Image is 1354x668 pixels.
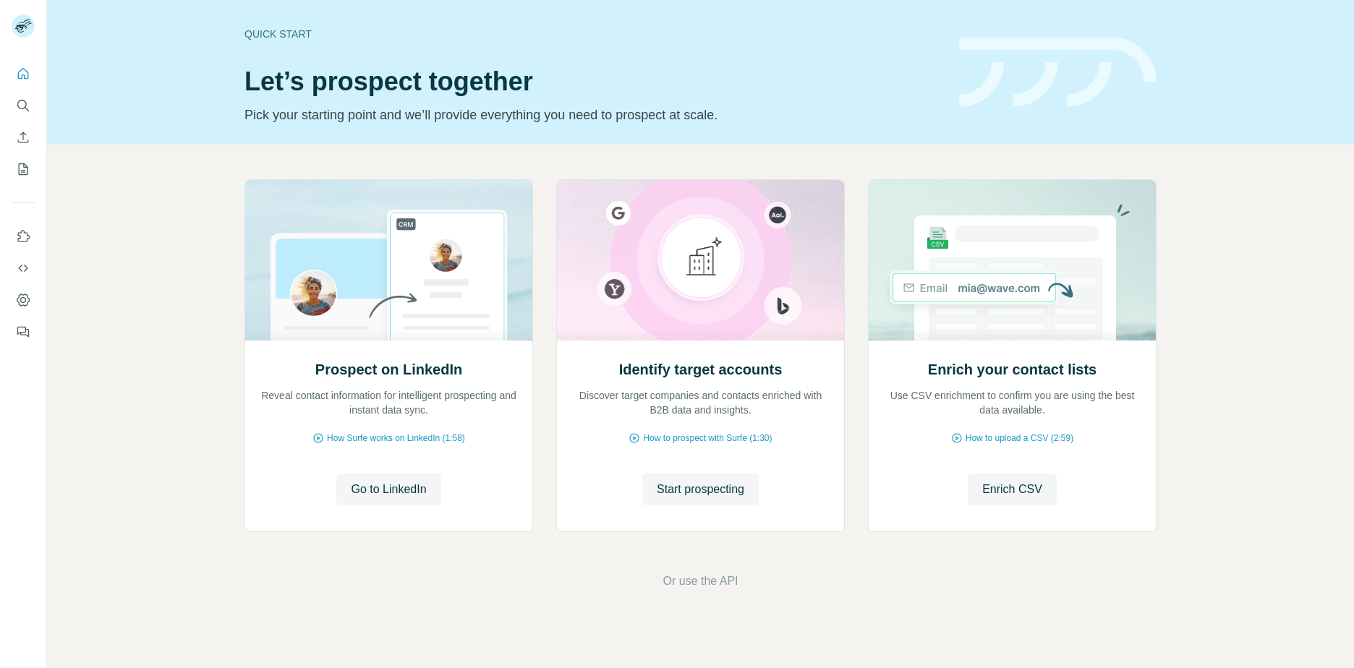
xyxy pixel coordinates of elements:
[883,388,1141,417] p: Use CSV enrichment to confirm you are using the best data available.
[336,474,440,505] button: Go to LinkedIn
[571,388,830,417] p: Discover target companies and contacts enriched with B2B data and insights.
[12,255,35,281] button: Use Surfe API
[868,180,1157,341] img: Enrich your contact lists
[982,481,1042,498] span: Enrich CSV
[928,359,1097,380] h2: Enrich your contact lists
[12,93,35,119] button: Search
[351,481,426,498] span: Go to LinkedIn
[12,156,35,182] button: My lists
[959,38,1157,108] img: banner
[260,388,518,417] p: Reveal contact information for intelligent prospecting and instant data sync.
[12,124,35,150] button: Enrich CSV
[244,27,942,41] div: Quick start
[643,432,772,445] span: How to prospect with Surfe (1:30)
[12,319,35,345] button: Feedback
[657,481,744,498] span: Start prospecting
[244,105,942,125] p: Pick your starting point and we’ll provide everything you need to prospect at scale.
[968,474,1057,505] button: Enrich CSV
[12,223,35,249] button: Use Surfe on LinkedIn
[619,359,783,380] h2: Identify target accounts
[966,432,1073,445] span: How to upload a CSV (2:59)
[12,287,35,313] button: Dashboard
[315,359,462,380] h2: Prospect on LinkedIn
[327,432,465,445] span: How Surfe works on LinkedIn (1:58)
[244,67,942,96] h1: Let’s prospect together
[663,573,738,590] button: Or use the API
[244,180,533,341] img: Prospect on LinkedIn
[556,180,845,341] img: Identify target accounts
[642,474,759,505] button: Start prospecting
[12,61,35,87] button: Quick start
